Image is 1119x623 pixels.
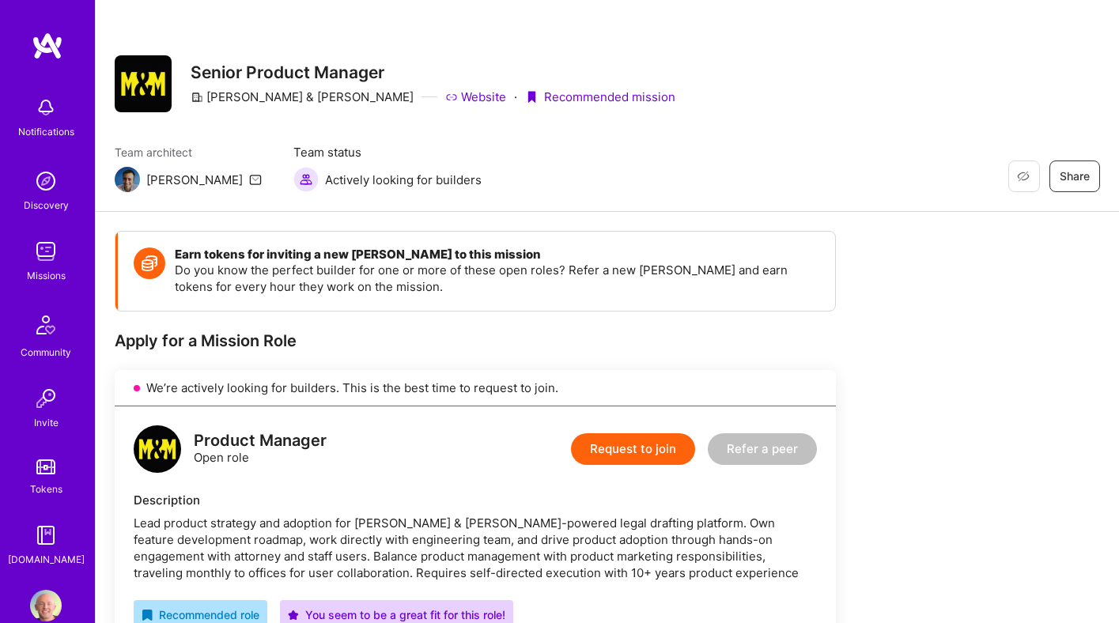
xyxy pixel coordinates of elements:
[288,606,505,623] div: You seem to be a great fit for this role!
[142,610,153,621] i: icon RecommendedBadge
[525,89,675,105] div: Recommended mission
[194,432,327,466] div: Open role
[30,590,62,621] img: User Avatar
[32,32,63,60] img: logo
[1060,168,1090,184] span: Share
[134,515,817,581] div: Lead product strategy and adoption for [PERSON_NAME] & [PERSON_NAME]-powered legal drafting platf...
[115,330,836,351] div: Apply for a Mission Role
[27,306,65,344] img: Community
[1017,170,1030,183] i: icon EyeClosed
[325,172,482,188] span: Actively looking for builders
[21,344,71,361] div: Community
[293,144,482,160] span: Team status
[146,172,243,188] div: [PERSON_NAME]
[30,519,62,551] img: guide book
[30,236,62,267] img: teamwork
[8,551,85,568] div: [DOMAIN_NAME]
[36,459,55,474] img: tokens
[30,92,62,123] img: bell
[293,167,319,192] img: Actively looking for builders
[191,91,203,104] i: icon CompanyGray
[194,432,327,449] div: Product Manager
[708,433,817,465] button: Refer a peer
[115,370,836,406] div: We’re actively looking for builders. This is the best time to request to join.
[30,165,62,197] img: discovery
[288,610,299,621] i: icon PurpleStar
[134,425,181,473] img: logo
[34,414,59,431] div: Invite
[134,247,165,279] img: Token icon
[134,492,817,508] div: Description
[175,247,819,262] h4: Earn tokens for inviting a new [PERSON_NAME] to this mission
[191,89,414,105] div: [PERSON_NAME] & [PERSON_NAME]
[30,383,62,414] img: Invite
[525,91,538,104] i: icon PurpleRibbon
[571,433,695,465] button: Request to join
[514,89,517,105] div: ·
[1049,160,1100,192] button: Share
[30,481,62,497] div: Tokens
[445,89,506,105] a: Website
[24,197,69,213] div: Discovery
[249,173,262,186] i: icon Mail
[27,267,66,284] div: Missions
[191,62,675,82] h3: Senior Product Manager
[142,606,259,623] div: Recommended role
[115,55,172,112] img: Company Logo
[115,167,140,192] img: Team Architect
[175,262,819,295] p: Do you know the perfect builder for one or more of these open roles? Refer a new [PERSON_NAME] an...
[18,123,74,140] div: Notifications
[26,590,66,621] a: User Avatar
[115,144,262,160] span: Team architect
